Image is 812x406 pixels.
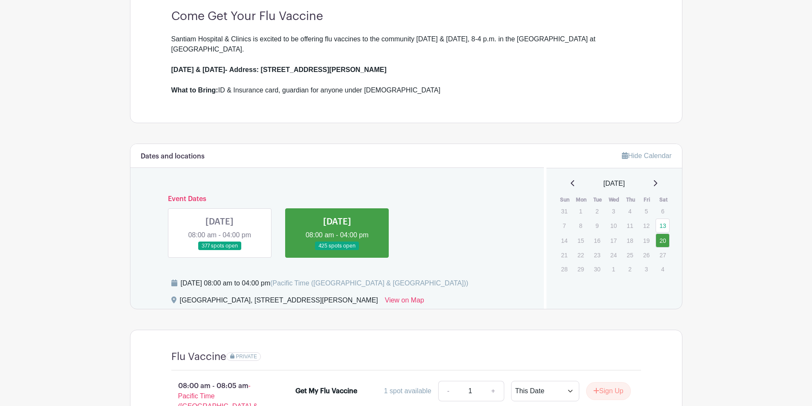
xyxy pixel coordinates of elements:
[639,262,653,276] p: 3
[622,196,639,204] th: Thu
[557,219,571,232] p: 7
[270,279,468,287] span: (Pacific Time ([GEOGRAPHIC_DATA] & [GEOGRAPHIC_DATA]))
[639,196,656,204] th: Fri
[171,9,641,24] h3: Come Get Your Flu Vaccine
[622,152,671,159] a: Hide Calendar
[639,219,653,232] p: 12
[557,234,571,247] p: 14
[557,262,571,276] p: 28
[623,219,637,232] p: 11
[639,204,653,218] p: 5
[574,248,588,262] p: 22
[607,204,621,218] p: 3
[590,262,604,276] p: 30
[623,204,637,218] p: 4
[574,262,588,276] p: 29
[171,34,641,95] div: Santiam Hospital & Clinics is excited to be offering flu vaccines to the community [DATE] & [DATE...
[295,386,357,396] div: Get My Flu Vaccine
[589,196,606,204] th: Tue
[590,248,604,262] p: 23
[557,196,573,204] th: Sun
[656,233,670,248] a: 20
[171,66,228,73] strong: [DATE] & [DATE]-
[574,204,588,218] p: 1
[655,196,672,204] th: Sat
[607,248,621,262] p: 24
[607,262,621,276] p: 1
[483,381,504,401] a: +
[639,248,653,262] p: 26
[180,295,378,309] div: [GEOGRAPHIC_DATA], [STREET_ADDRESS][PERSON_NAME]
[590,204,604,218] p: 2
[141,153,205,161] h6: Dates and locations
[606,196,623,204] th: Wed
[604,179,625,189] span: [DATE]
[590,234,604,247] p: 16
[236,354,257,360] span: PRIVATE
[607,219,621,232] p: 10
[171,351,226,363] h4: Flu Vaccine
[590,219,604,232] p: 9
[656,219,670,233] a: 13
[586,382,631,400] button: Sign Up
[574,219,588,232] p: 8
[161,195,514,203] h6: Event Dates
[623,234,637,247] p: 18
[623,248,637,262] p: 25
[639,234,653,247] p: 19
[181,278,468,288] div: [DATE] 08:00 am to 04:00 pm
[557,204,571,218] p: 31
[438,381,458,401] a: -
[574,234,588,247] p: 15
[656,204,670,218] p: 6
[656,262,670,276] p: 4
[656,248,670,262] p: 27
[171,66,387,94] strong: Address: [STREET_ADDRESS][PERSON_NAME] What to Bring:
[607,234,621,247] p: 17
[385,295,424,309] a: View on Map
[384,386,431,396] div: 1 spot available
[557,248,571,262] p: 21
[573,196,590,204] th: Mon
[623,262,637,276] p: 2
